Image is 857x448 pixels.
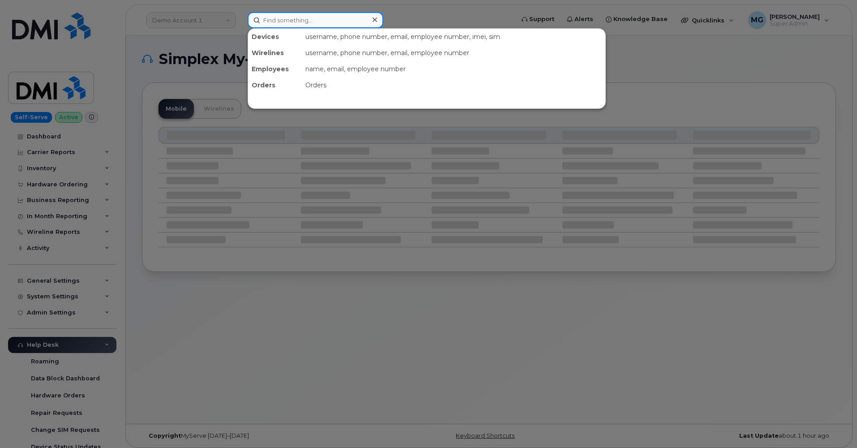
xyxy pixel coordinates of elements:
div: Wirelines [248,45,302,61]
div: Orders [302,77,605,93]
div: name, email, employee number [302,61,605,77]
div: Devices [248,29,302,45]
div: username, phone number, email, employee number, imei, sim [302,29,605,45]
div: username, phone number, email, employee number [302,45,605,61]
div: Employees [248,61,302,77]
div: Orders [248,77,302,93]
